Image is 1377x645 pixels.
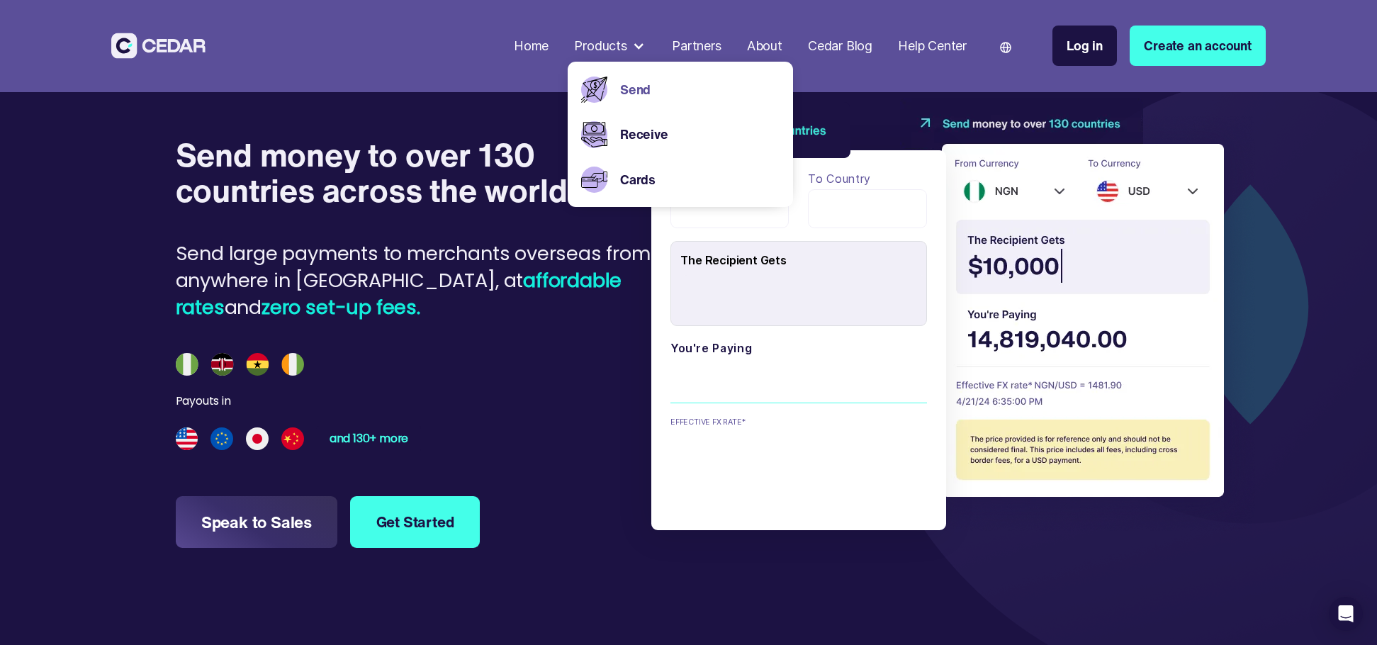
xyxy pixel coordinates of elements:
div: About [747,36,782,55]
div: Payouts in [176,393,231,409]
div: Products [568,30,653,62]
div: Help Center [898,36,967,55]
a: Receive [620,125,780,144]
label: You're paying [670,339,927,359]
a: About [741,29,789,62]
a: Create an account [1130,26,1266,66]
div: Partners [672,36,721,55]
span: zero set-up fees. [262,294,420,320]
div: Log in [1067,36,1103,55]
div: Home [514,36,549,55]
a: Cedar Blog [802,29,879,62]
div: Open Intercom Messenger [1329,597,1363,631]
div: Cedar Blog [808,36,872,55]
a: Send [620,80,780,99]
a: Partners [665,29,728,62]
h4: Send money to over 130 countries across the world [176,138,673,208]
div: Send large payments to merchants overseas from anywhere in [GEOGRAPHIC_DATA], at and [176,240,673,321]
nav: Products [568,62,793,207]
div: The Recipient Gets [680,246,926,274]
a: Home [507,29,555,62]
div: and 130+ more [330,433,408,444]
div: Products [574,36,626,55]
a: Cards [620,170,780,189]
a: Help Center [892,29,973,62]
a: Get Started [350,496,479,547]
form: payField [670,169,927,505]
a: Log in [1052,26,1117,66]
img: world icon [1000,42,1011,53]
span: affordable rates [176,267,622,320]
div: EFFECTIVE FX RATE* [670,416,748,429]
a: Speak to Sales [176,496,338,547]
